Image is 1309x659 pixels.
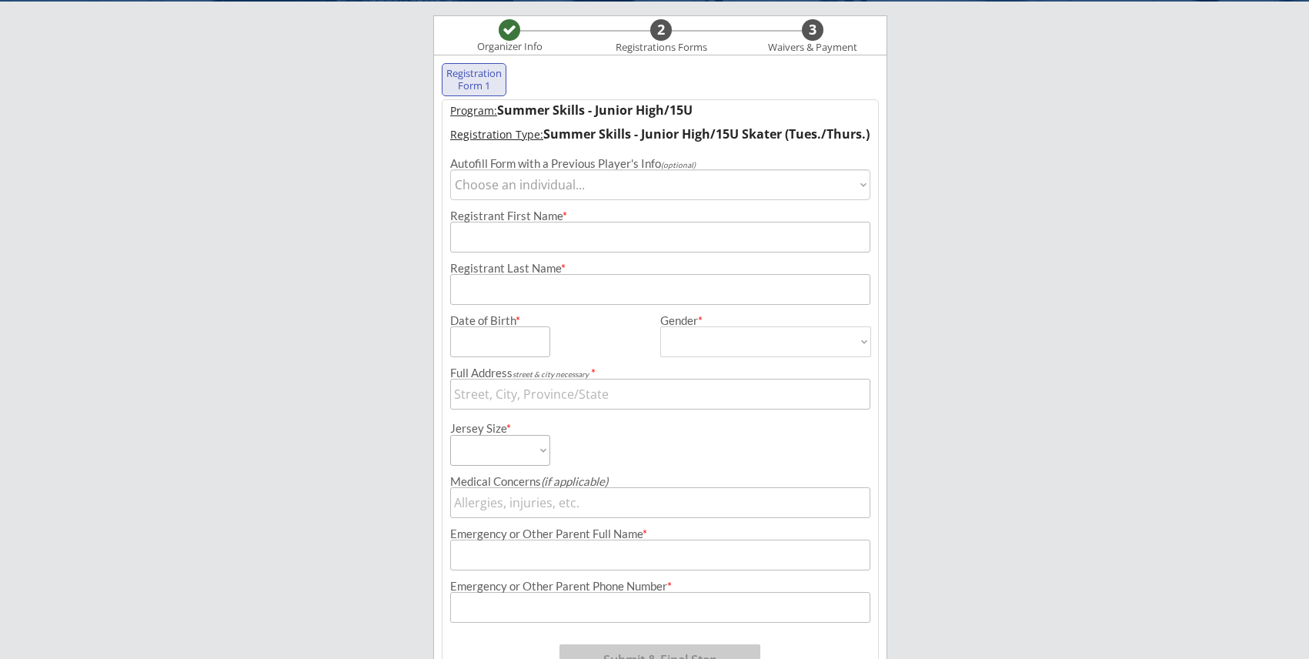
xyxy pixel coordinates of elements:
[450,210,870,222] div: Registrant First Name
[450,379,870,410] input: Street, City, Province/State
[450,158,870,169] div: Autofill Form with a Previous Player's Info
[802,22,823,38] div: 3
[450,263,870,274] div: Registrant Last Name
[450,423,529,434] div: Jersey Size
[450,127,543,142] u: Registration Type:
[467,41,552,53] div: Organizer Info
[541,474,608,488] em: (if applicable)
[497,102,693,119] strong: Summer Skills - Junior High/15U
[660,315,871,326] div: Gender
[543,125,870,142] strong: Summer Skills - Junior High/15U Skater (Tues./Thurs.)
[446,68,503,92] div: Registration Form 1
[450,528,870,540] div: Emergency or Other Parent Full Name
[650,22,672,38] div: 2
[661,160,696,169] em: (optional)
[513,370,589,379] em: street & city necessary
[760,42,866,54] div: Waivers & Payment
[608,42,714,54] div: Registrations Forms
[450,476,870,487] div: Medical Concerns
[450,315,529,326] div: Date of Birth
[450,103,497,118] u: Program:
[450,367,870,379] div: Full Address
[450,487,870,518] input: Allergies, injuries, etc.
[450,580,870,592] div: Emergency or Other Parent Phone Number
